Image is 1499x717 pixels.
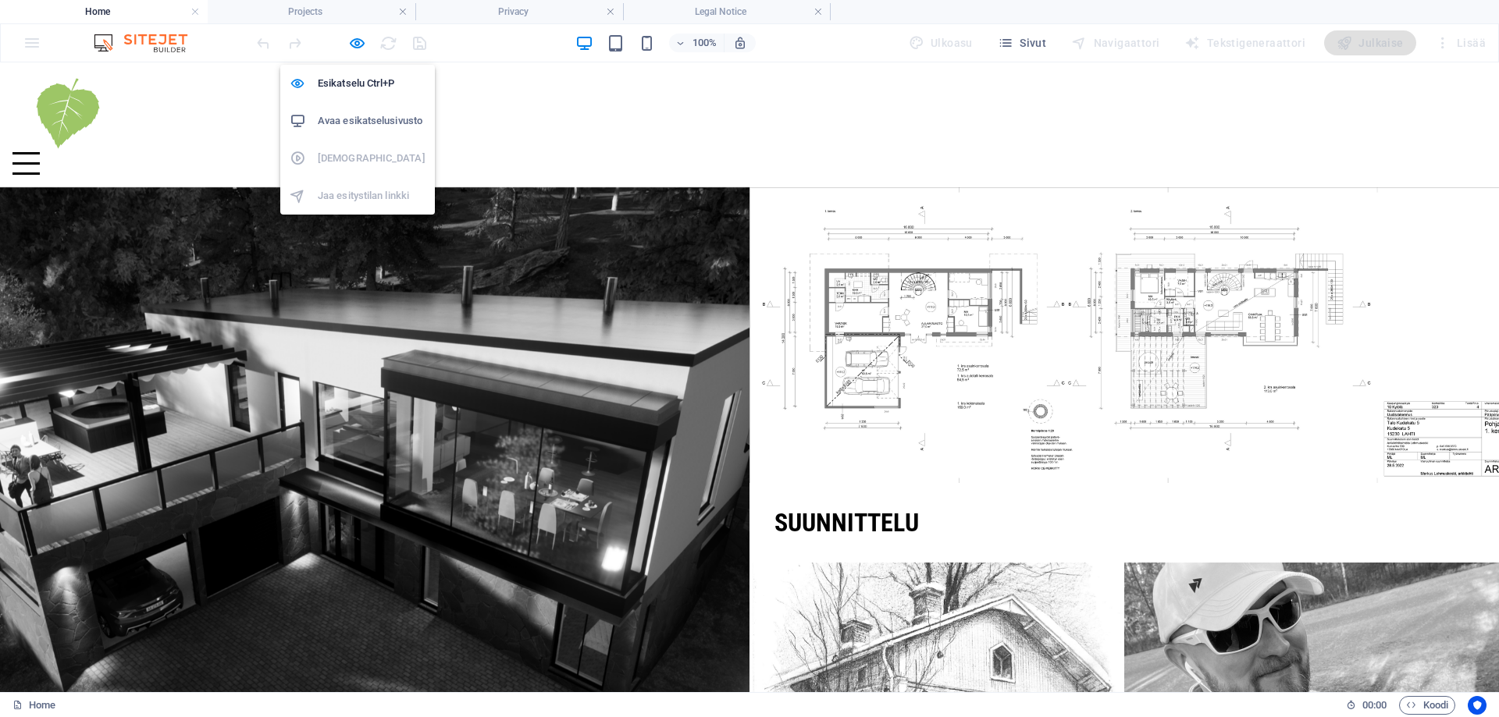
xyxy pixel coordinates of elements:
button: 100% [669,34,725,52]
a: SUUNNITTELU [774,445,919,475]
h4: Legal Notice [623,3,831,20]
h4: Projects [208,3,415,20]
span: Koodi [1406,696,1448,715]
h6: Esikatselu Ctrl+P [318,74,425,93]
h6: 100% [693,34,717,52]
button: Koodi [1399,696,1455,715]
h6: Istunnon aika [1346,696,1387,715]
button: Sivut [992,30,1052,55]
h6: Avaa esikatselusivusto [318,112,425,130]
span: 00 00 [1362,696,1387,715]
span: : [1373,699,1376,711]
button: Usercentrics [1468,696,1487,715]
a: Napsauta peruuttaaksesi valinnan. Kaksoisnapsauta avataksesi Sivut [12,696,55,715]
span: Sivut [998,35,1046,51]
img: ark_lehmuskoski_logopelkkae.svg [12,12,122,90]
div: Ulkoasu (Ctrl+Alt+Y) [903,30,979,55]
i: Koon muuttuessa säädä zoomaustaso automaattisesti sopimaan valittuun laitteeseen. [733,36,747,50]
h4: Privacy [415,3,623,20]
img: Editor Logo [90,34,207,52]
